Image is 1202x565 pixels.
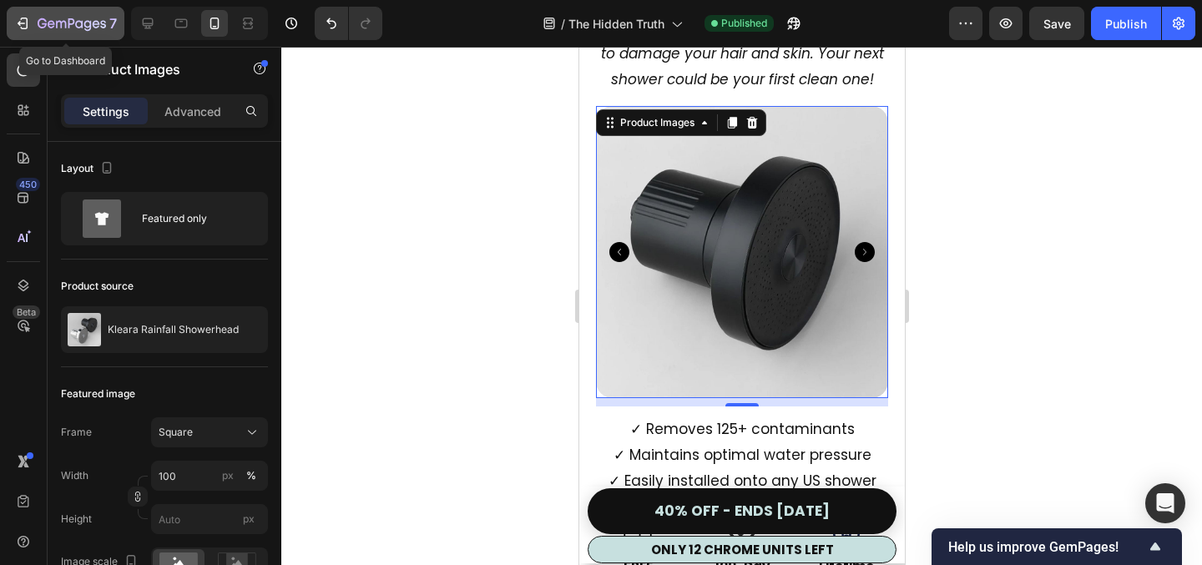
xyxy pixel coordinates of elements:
span: px [243,512,255,525]
p: ✓ Easily installed onto any US shower [18,421,307,447]
button: 7 [7,7,124,40]
p: ✓ Removes 125+ contaminants [18,370,307,396]
div: % [246,468,256,483]
div: Featured only [142,199,244,238]
div: 450 [16,178,40,191]
span: Published [721,16,767,31]
button: Carousel Next Arrow [275,195,295,215]
span: Save [1043,17,1071,31]
span: Help us improve GemPages! [948,539,1145,555]
div: px [222,468,234,483]
button: Publish [1091,7,1161,40]
p: Kleara Rainfall Showerhead [108,324,239,335]
label: Width [61,468,88,483]
img: product feature img [68,313,101,346]
button: px [241,466,261,486]
span: The Hidden Truth [568,15,664,33]
label: Height [61,512,92,527]
button: Show survey - Help us improve GemPages! [948,537,1165,557]
div: Beta [13,305,40,319]
input: px [151,504,268,534]
input: px% [151,461,268,491]
div: Product source [61,279,134,294]
p: 7 [109,13,117,33]
span: / [561,15,565,33]
p: Advanced [164,103,221,120]
button: Square [151,417,268,447]
span: Square [159,425,193,440]
div: Product Images [38,68,119,83]
div: Undo/Redo [315,7,382,40]
div: Layout [61,158,117,180]
p: Product Images [81,59,223,79]
div: Open Intercom Messenger [1145,483,1185,523]
label: Frame [61,425,92,440]
div: Featured image [61,386,135,401]
p: Settings [83,103,129,120]
button: Carousel Back Arrow [30,195,50,215]
button: % [218,466,238,486]
p: ✓ Maintains optimal water pressure [18,396,307,421]
iframe: Design area [579,47,905,565]
button: Save [1029,7,1084,40]
div: Publish [1105,15,1147,33]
